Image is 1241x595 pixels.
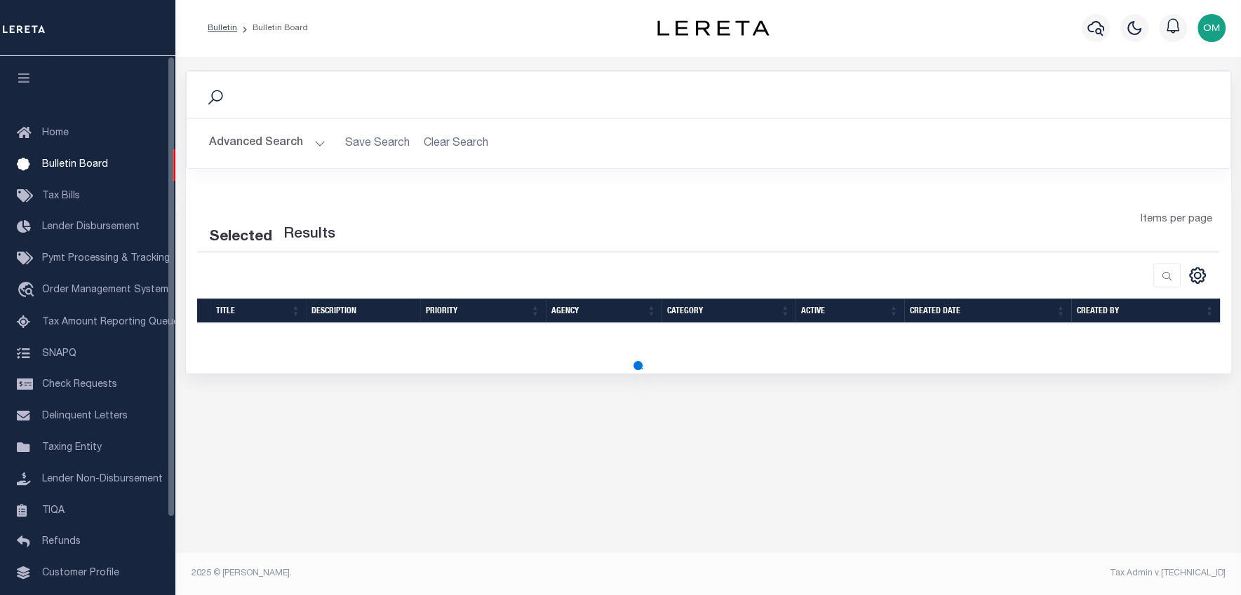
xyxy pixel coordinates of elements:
div: 2025 © [PERSON_NAME]. [181,567,709,580]
th: Priority [420,299,546,323]
span: Tax Amount Reporting Queue [42,317,179,327]
div: Tax Admin v.[TECHNICAL_ID] [719,567,1226,580]
th: Created date [904,299,1071,323]
a: Bulletin [208,24,237,32]
button: Advanced Search [209,130,326,157]
label: Results [283,224,335,246]
i: travel_explore [17,282,39,300]
li: Bulletin Board [237,22,308,34]
span: Taxing Entity [42,443,102,453]
th: description [306,299,420,323]
div: Selected [209,226,272,249]
th: Title [210,299,307,323]
span: Check Requests [42,380,117,390]
img: logo-dark.svg [657,20,770,36]
span: Lender Non-Disbursement [42,474,163,484]
th: Created by [1071,299,1220,323]
span: Home [42,128,69,138]
span: Pymt Processing & Tracking [42,254,170,264]
span: Refunds [42,537,81,547]
span: Items per page [1141,212,1212,228]
img: svg+xml;base64,PHN2ZyB4bWxucz0iaHR0cDovL3d3dy53My5vcmcvMjAwMC9zdmciIHBvaW50ZXItZXZlbnRzPSJub25lIi... [1198,14,1226,42]
span: SNAPQ [42,348,76,358]
span: Bulletin Board [42,160,108,170]
th: Agency [546,299,662,323]
span: TIQA [42,505,65,515]
th: Active [796,299,904,323]
span: Order Management System [42,285,168,295]
span: Delinquent Letters [42,411,128,421]
span: Customer Profile [42,568,119,578]
span: Tax Bills [42,191,80,201]
th: Category [662,299,796,323]
span: Lender Disbursement [42,222,140,232]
